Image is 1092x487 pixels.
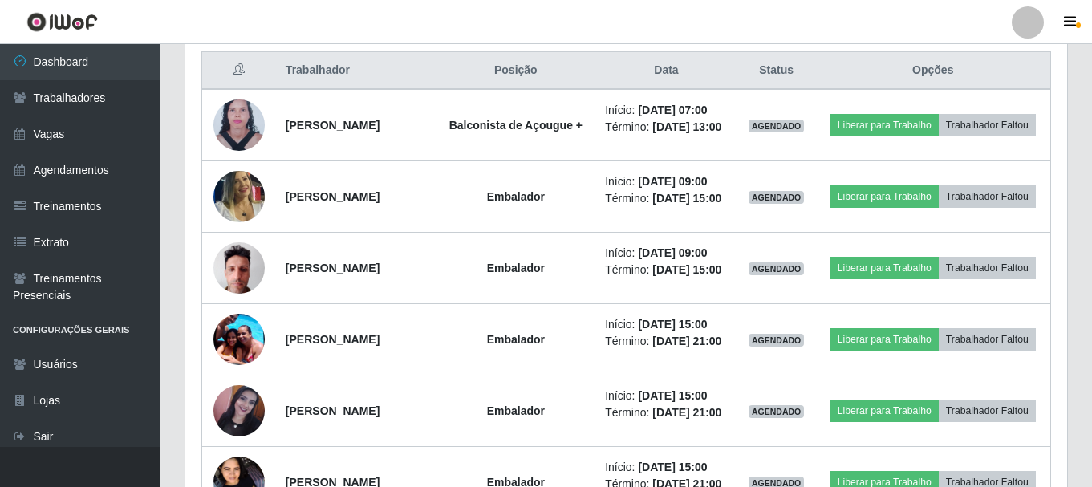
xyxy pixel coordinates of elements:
button: Liberar para Trabalho [830,400,939,422]
span: AGENDADO [749,191,805,204]
li: Início: [605,173,728,190]
span: AGENDADO [749,262,805,275]
strong: Embalador [487,333,545,346]
li: Início: [605,316,728,333]
li: Início: [605,388,728,404]
time: [DATE] 13:00 [652,120,721,133]
button: Trabalhador Faltou [939,114,1036,136]
li: Término: [605,119,728,136]
button: Trabalhador Faltou [939,257,1036,279]
img: 1752499690681.jpeg [213,385,265,436]
button: Liberar para Trabalho [830,114,939,136]
th: Trabalhador [276,52,436,90]
strong: [PERSON_NAME] [286,190,380,203]
strong: [PERSON_NAME] [286,262,380,274]
span: AGENDADO [749,334,805,347]
img: 1751642348587.jpeg [213,233,265,302]
span: AGENDADO [749,120,805,132]
time: [DATE] 21:00 [652,406,721,419]
time: [DATE] 21:00 [652,335,721,347]
time: [DATE] 15:00 [638,389,707,402]
li: Término: [605,404,728,421]
span: AGENDADO [749,405,805,418]
time: [DATE] 15:00 [638,461,707,473]
th: Data [595,52,737,90]
li: Término: [605,333,728,350]
time: [DATE] 15:00 [638,318,707,331]
strong: Balconista de Açougue + [449,119,583,132]
th: Opções [815,52,1050,90]
th: Posição [436,52,595,90]
button: Liberar para Trabalho [830,328,939,351]
img: CoreUI Logo [26,12,98,32]
li: Término: [605,190,728,207]
strong: [PERSON_NAME] [286,119,380,132]
time: [DATE] 09:00 [638,246,707,259]
strong: Embalador [487,190,545,203]
strong: [PERSON_NAME] [286,333,380,346]
li: Término: [605,262,728,278]
li: Início: [605,459,728,476]
button: Trabalhador Faltou [939,400,1036,422]
button: Liberar para Trabalho [830,257,939,279]
strong: [PERSON_NAME] [286,404,380,417]
img: 1728382310331.jpeg [213,91,265,160]
button: Trabalhador Faltou [939,185,1036,208]
img: 1733239406405.jpeg [213,160,265,233]
img: 1757706107885.jpeg [213,305,265,373]
time: [DATE] 07:00 [638,103,707,116]
th: Status [737,52,816,90]
time: [DATE] 15:00 [652,263,721,276]
button: Liberar para Trabalho [830,185,939,208]
button: Trabalhador Faltou [939,328,1036,351]
li: Início: [605,102,728,119]
strong: Embalador [487,404,545,417]
strong: Embalador [487,262,545,274]
time: [DATE] 09:00 [638,175,707,188]
li: Início: [605,245,728,262]
time: [DATE] 15:00 [652,192,721,205]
